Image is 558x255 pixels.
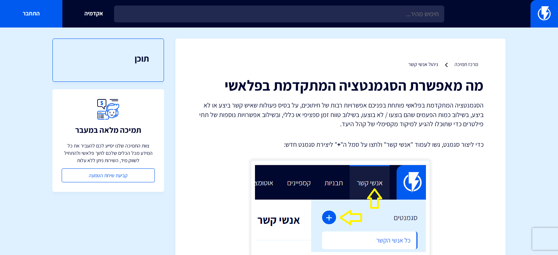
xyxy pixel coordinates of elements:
a: קביעת שיחת הטמעה [62,168,155,182]
strong: + [337,140,340,149]
a: ניהול אנשי קשר [408,61,438,68]
input: חיפוש מהיר... [114,6,444,22]
h3: תמיכה מלאה במעבר [75,125,141,134]
p: צוות התמיכה שלנו יסייע לכם להעביר את כל המידע מכל הכלים שלכם לתוך פלאשי ולהתחיל לשווק מיד, השירות... [62,142,155,164]
p: הסגמנטציה המתקדמת בפלאשי פותחת בפניכם אפשרויות רבות של חיתוכים, על בסיס פעולות שאיש קשר ביצע או ל... [197,101,484,129]
a: מרכז תמיכה [455,61,478,68]
h1: מה מאפשרת הסגמנטציה המתקדמת בפלאשי [197,77,484,93]
h3: תוכן [68,54,149,63]
p: כדי ליצור סגמנט, גשו לעמוד "אנשי קשר" ולחצו על סמל ה" " ליצירת סגמנט חדש: [197,140,484,149]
